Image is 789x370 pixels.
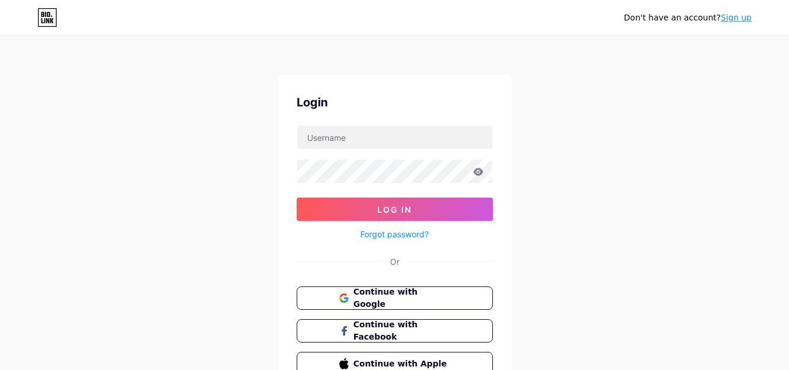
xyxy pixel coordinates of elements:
[721,13,752,22] a: Sign up
[377,205,412,215] span: Log In
[297,286,493,310] button: Continue with Google
[297,198,493,221] button: Log In
[624,12,752,24] div: Don't have an account?
[360,228,429,240] a: Forgot password?
[297,94,493,111] div: Login
[297,319,493,343] button: Continue with Facebook
[390,255,399,268] div: Or
[353,358,450,370] span: Continue with Apple
[297,126,492,149] input: Username
[353,319,450,343] span: Continue with Facebook
[353,286,450,310] span: Continue with Google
